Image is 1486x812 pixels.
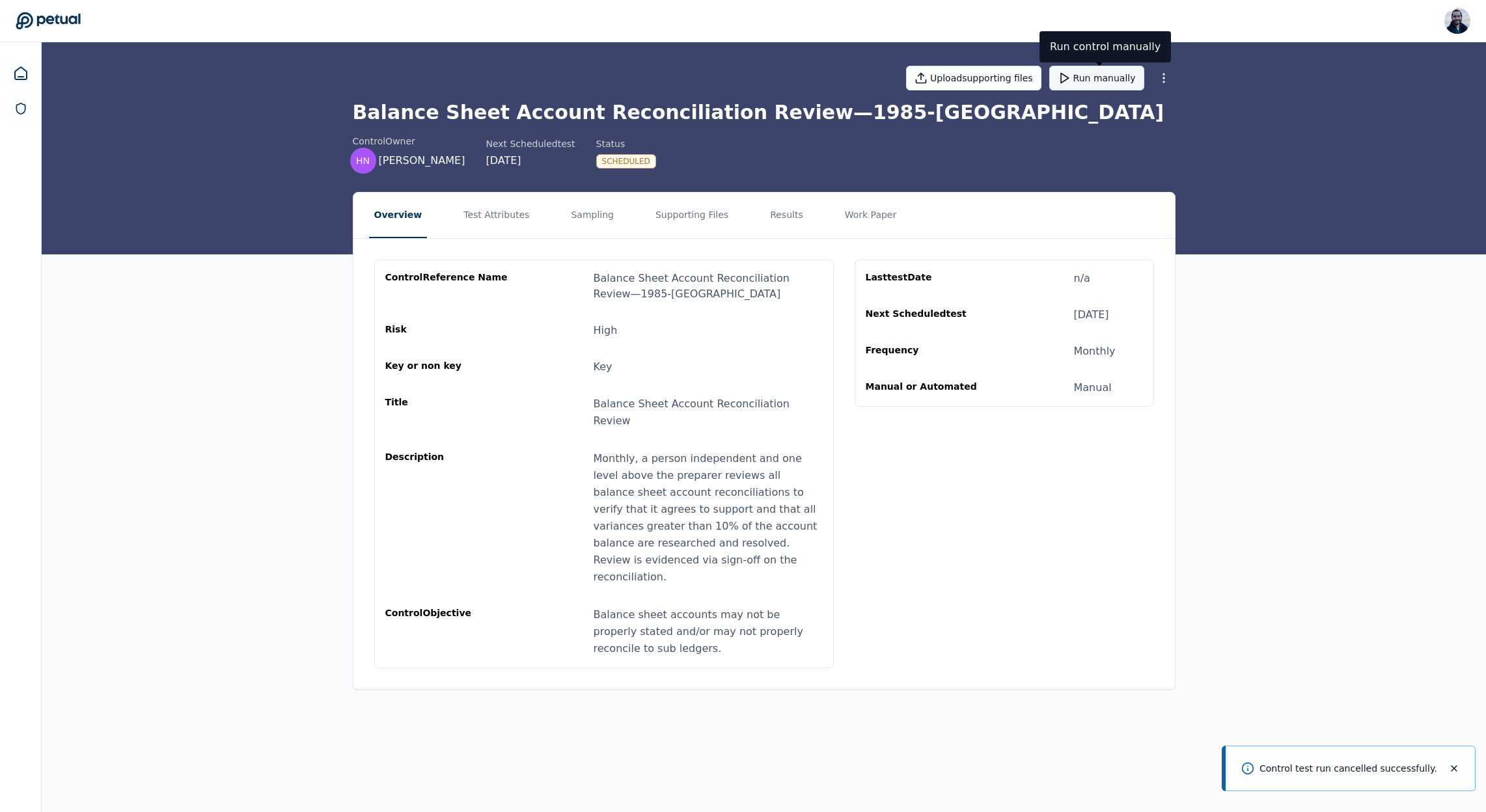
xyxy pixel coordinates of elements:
div: Manual [1074,380,1112,396]
button: More Options [1152,66,1176,90]
span: [PERSON_NAME] [379,153,465,169]
a: SOC 1 Reports [7,94,35,123]
button: Run manually [1049,66,1144,90]
div: Status [596,137,656,150]
button: Results [765,193,808,238]
button: Overview [369,193,428,238]
div: Next Scheduled test [866,307,991,323]
div: Frequency [866,344,991,359]
div: [DATE] [486,153,575,169]
button: Sampling [566,193,619,238]
span: HN [356,154,370,167]
img: Roberto Fernandez [1444,8,1470,34]
div: Scheduled [596,154,656,169]
div: High [594,323,618,338]
div: Risk [385,323,510,338]
nav: Tabs [353,193,1175,238]
h1: Balance Sheet Account Reconciliation Review — 1985-[GEOGRAPHIC_DATA] [353,101,1176,124]
div: n/a [1074,271,1090,286]
button: Supporting Files [650,193,734,238]
span: Balance Sheet Account Reconciliation Review [594,398,790,427]
div: Monthly, a person independent and one level above the preparer reviews all balance sheet account ... [594,450,823,586]
div: Run control manually [1039,31,1171,62]
div: Balance sheet accounts may not be properly stated and/or may not properly reconcile to sub ledgers. [594,606,823,657]
div: Description [385,450,510,586]
div: Title [385,396,510,429]
button: Work Paper [840,193,902,238]
div: control Objective [385,606,510,657]
div: control Owner [353,135,465,148]
div: Key [594,359,612,375]
div: control Reference Name [385,271,510,302]
div: Balance Sheet Account Reconciliation Review — 1985-[GEOGRAPHIC_DATA] [594,271,823,302]
div: Control test run cancelled successfully. [1241,762,1437,775]
div: Last test Date [866,271,991,286]
a: Dashboard [5,58,36,89]
button: Test Attributes [458,193,534,238]
div: Manual or Automated [866,380,991,396]
div: Next Scheduled test [486,137,575,150]
div: Key or non key [385,359,510,375]
div: Monthly [1074,344,1116,359]
div: [DATE] [1074,307,1109,323]
a: Go to Dashboard [16,12,81,30]
button: Uploadsupporting files [906,66,1041,90]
